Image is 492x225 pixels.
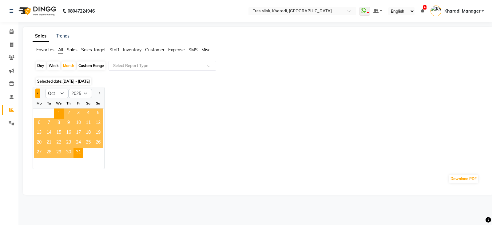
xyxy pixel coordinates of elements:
span: 29 [54,148,64,158]
span: 6 [34,118,44,128]
span: 4 [83,109,93,118]
div: Su [93,98,103,108]
span: 1 [54,109,64,118]
span: 24 [73,138,83,148]
span: [DATE] - [DATE] [62,79,90,84]
span: Customer [145,47,165,53]
a: Trends [56,33,69,39]
div: Wednesday, October 1, 2025 [54,109,64,118]
b: 08047224946 [68,2,95,20]
div: Wednesday, October 29, 2025 [54,148,64,158]
span: 30 [64,148,73,158]
div: Tuesday, October 28, 2025 [44,148,54,158]
div: Tuesday, October 21, 2025 [44,138,54,148]
span: 21 [44,138,54,148]
div: Mo [34,98,44,108]
span: 9 [423,5,427,10]
div: Monday, October 13, 2025 [34,128,44,138]
div: Monday, October 20, 2025 [34,138,44,148]
div: Friday, October 3, 2025 [73,109,83,118]
div: Tu [44,98,54,108]
div: Thursday, October 9, 2025 [64,118,73,128]
span: 17 [73,128,83,138]
div: Sunday, October 12, 2025 [93,118,103,128]
span: 12 [93,118,103,128]
div: Saturday, October 11, 2025 [83,118,93,128]
div: Monday, October 6, 2025 [34,118,44,128]
div: Day [36,61,46,70]
span: Favorites [36,47,54,53]
div: Tuesday, October 14, 2025 [44,128,54,138]
span: Kharadi Manager [444,8,480,14]
span: Sales Target [81,47,106,53]
span: 23 [64,138,73,148]
div: Saturday, October 18, 2025 [83,128,93,138]
span: 5 [93,109,103,118]
span: Inventory [123,47,141,53]
div: Custom Range [77,61,105,70]
div: Month [61,61,76,70]
span: 19 [93,128,103,138]
div: Thursday, October 23, 2025 [64,138,73,148]
span: 26 [93,138,103,148]
div: Thursday, October 30, 2025 [64,148,73,158]
div: We [54,98,64,108]
span: Sales [67,47,77,53]
div: Week [47,61,60,70]
div: Thursday, October 16, 2025 [64,128,73,138]
span: 2 [64,109,73,118]
img: Kharadi Manager [430,6,441,16]
span: 3 [73,109,83,118]
div: Tuesday, October 7, 2025 [44,118,54,128]
div: Sunday, October 26, 2025 [93,138,103,148]
span: 10 [73,118,83,128]
span: All [58,47,63,53]
span: 13 [34,128,44,138]
button: Next month [97,89,102,98]
span: Selected date: [36,77,91,85]
span: 27 [34,148,44,158]
span: 7 [44,118,54,128]
div: Sa [83,98,93,108]
span: Staff [109,47,119,53]
div: Friday, October 10, 2025 [73,118,83,128]
a: 9 [421,8,424,14]
div: Saturday, October 25, 2025 [83,138,93,148]
select: Select year [69,89,92,98]
button: Previous month [35,89,40,98]
span: 20 [34,138,44,148]
span: 31 [73,148,83,158]
div: Fr [73,98,83,108]
button: Download PDF [449,175,478,183]
span: 15 [54,128,64,138]
div: Monday, October 27, 2025 [34,148,44,158]
div: Thursday, October 2, 2025 [64,109,73,118]
div: Saturday, October 4, 2025 [83,109,93,118]
div: Sunday, October 5, 2025 [93,109,103,118]
span: 11 [83,118,93,128]
span: 8 [54,118,64,128]
div: Friday, October 24, 2025 [73,138,83,148]
div: Friday, October 17, 2025 [73,128,83,138]
a: Sales [33,31,49,42]
span: 28 [44,148,54,158]
span: 14 [44,128,54,138]
span: 25 [83,138,93,148]
span: SMS [188,47,198,53]
div: Wednesday, October 8, 2025 [54,118,64,128]
span: 22 [54,138,64,148]
div: Wednesday, October 22, 2025 [54,138,64,148]
span: Misc [201,47,210,53]
div: Sunday, October 19, 2025 [93,128,103,138]
span: 16 [64,128,73,138]
div: Friday, October 31, 2025 [73,148,83,158]
span: 9 [64,118,73,128]
img: logo [16,2,58,20]
div: Th [64,98,73,108]
select: Select month [45,89,69,98]
span: Expense [168,47,185,53]
span: 18 [83,128,93,138]
div: Wednesday, October 15, 2025 [54,128,64,138]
